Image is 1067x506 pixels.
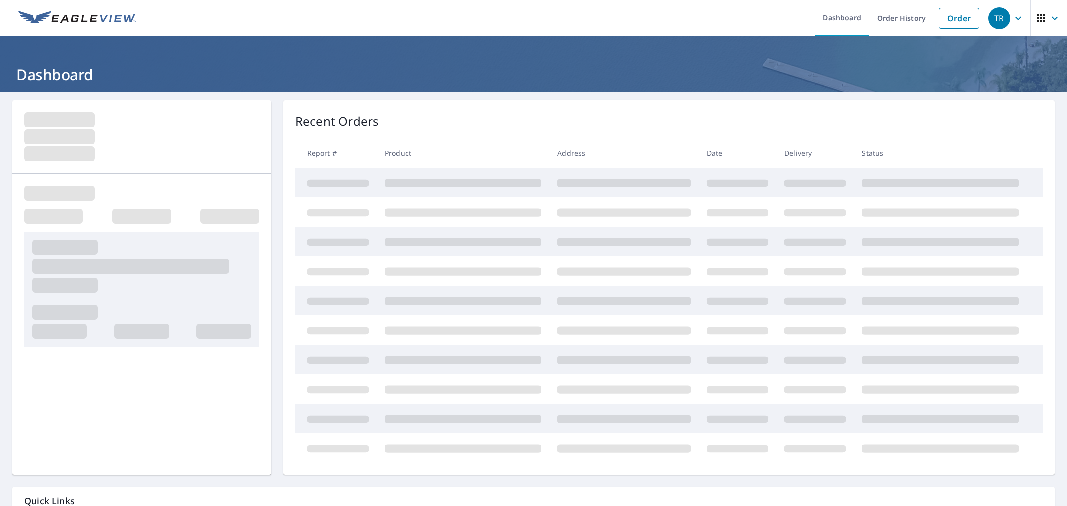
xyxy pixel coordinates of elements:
[699,138,776,168] th: Date
[18,11,136,26] img: EV Logo
[295,138,377,168] th: Report #
[854,138,1027,168] th: Status
[549,138,699,168] th: Address
[988,7,1010,29] div: TR
[295,112,379,130] p: Recent Orders
[377,138,549,168] th: Product
[12,64,1055,85] h1: Dashboard
[939,8,979,29] a: Order
[776,138,854,168] th: Delivery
